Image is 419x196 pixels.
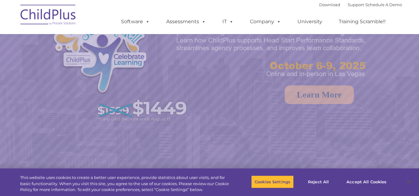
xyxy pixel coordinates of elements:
a: Software [115,15,156,28]
a: University [291,15,328,28]
a: Schedule A Demo [365,2,402,7]
button: Close [402,175,416,189]
a: Assessments [160,15,212,28]
a: Training Scramble!! [332,15,392,28]
a: Company [244,15,287,28]
button: Reject All [299,175,338,188]
a: Support [348,2,364,7]
button: Cookies Settings [251,175,294,188]
button: Accept All Cookies [343,175,390,188]
a: IT [216,15,240,28]
a: Learn More [285,85,354,104]
img: ChildPlus by Procare Solutions [17,0,79,31]
font: | [319,2,402,7]
a: Download [319,2,340,7]
div: This website uses cookies to create a better user experience, provide statistics about user visit... [20,175,230,193]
